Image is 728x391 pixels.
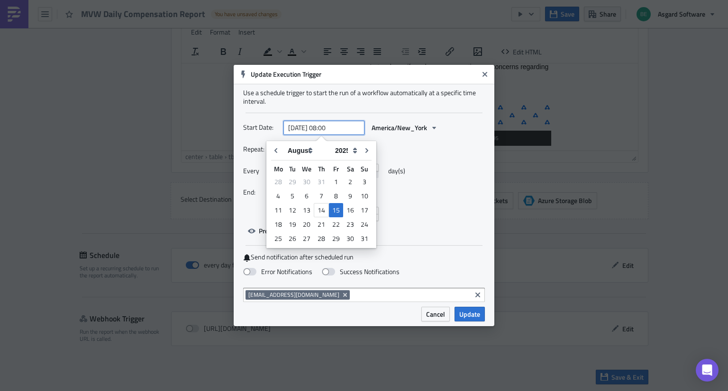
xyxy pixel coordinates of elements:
div: 28 [271,175,285,188]
button: America/New_York [367,120,443,135]
div: Sun Aug 24 2025 [357,217,372,231]
button: Cancel [421,307,450,321]
span: Update [459,309,480,319]
label: Repeat: [243,142,279,156]
div: 12 [285,204,300,217]
span: Cancel [426,309,445,319]
div: Thu Jul 31 2025 [314,175,329,189]
div: 25 [271,232,285,245]
h6: Update Execution Trigger [251,70,478,79]
div: 10 [357,189,372,203]
div: 1 [329,175,343,188]
button: Preview next scheduled runs [243,223,346,238]
button: Go to next month [360,143,374,158]
div: Mon Jul 28 2025 [271,175,285,189]
abbr: Saturday [347,164,354,174]
label: Start Date: [243,120,279,134]
abbr: Friday [333,164,339,174]
label: Success Notifications [322,267,400,276]
div: Wed Aug 20 2025 [300,217,314,231]
label: Error Notifications [243,267,312,276]
div: Tue Aug 05 2025 [285,189,300,203]
button: Close [478,67,492,81]
div: Thu Aug 21 2025 [314,217,329,231]
div: Thu Aug 28 2025 [314,231,329,246]
div: Sun Aug 03 2025 [357,175,372,189]
td: 424.203.3295 [87,67,370,82]
div: 19 [285,218,300,231]
div: 11 [271,204,285,217]
div: 6 [300,189,314,203]
div: 20 [300,218,314,231]
div: Fri Aug 29 2025 [329,231,343,246]
div: 14 [314,203,329,217]
abbr: Wednesday [302,164,311,174]
div: Sun Aug 10 2025 [357,189,372,203]
div: 28 [314,232,329,245]
div: 30 [300,175,314,188]
label: End: [243,185,279,199]
div: Mon Aug 18 2025 [271,217,285,231]
div: 21 [314,218,329,231]
div: 5 [285,189,300,203]
abbr: Thursday [318,164,325,174]
div: Mon Aug 11 2025 [271,203,285,217]
div: Fri Aug 15 2025 [329,203,343,217]
div: 29 [329,232,343,245]
div: 13 [300,204,314,217]
div: Sun Aug 17 2025 [357,203,372,217]
div: 9 [343,189,357,203]
div: Wed Aug 13 2025 [300,203,314,217]
div: 3 [357,175,372,188]
div: Sun Aug 31 2025 [357,231,372,246]
span: day(s) [388,164,405,178]
div: Wed Jul 30 2025 [300,175,314,189]
div: 22 [329,218,343,231]
div: 7 [314,189,329,203]
div: Wed Aug 06 2025 [300,189,314,203]
button: Go to previous month [269,143,283,158]
label: Send notification after scheduled run [243,253,485,262]
div: Wed Aug 27 2025 [300,231,314,246]
a: [EMAIL_ADDRESS][DOMAIN_NAME] [202,72,286,78]
div: 18 [271,218,285,231]
div: 4 [271,189,285,203]
button: Clear selected items [472,289,483,301]
div: 23 [343,218,357,231]
span: America/New_York [372,123,427,133]
div: Thu Aug 07 2025 [314,189,329,203]
div: 29 [285,175,300,188]
div: 27 [300,232,314,245]
span: Preview next scheduled runs [259,226,342,236]
div: Use a schedule trigger to start the run of a workflow automatically at a specific time interval. [243,89,485,106]
div: 31 [314,175,329,188]
div: 17 [357,204,372,217]
button: Update [455,307,485,321]
div: Fri Aug 08 2025 [329,189,343,203]
div: 30 [343,232,357,245]
button: Remove Tag [341,290,350,300]
div: 8 [329,189,343,203]
div: 2 [343,175,357,188]
div: Open Intercom Messenger [696,359,719,382]
div: Tue Aug 26 2025 [285,231,300,246]
div: Sat Aug 02 2025 [343,175,357,189]
div: Sat Aug 30 2025 [343,231,357,246]
div: Mon Aug 25 2025 [271,231,285,246]
input: YYYY-MM-DD HH:mm [283,121,364,135]
abbr: Monday [274,164,283,174]
abbr: Sunday [361,164,368,174]
select: Month [283,143,330,158]
div: Tue Aug 19 2025 [285,217,300,231]
div: Sat Aug 16 2025 [343,203,357,217]
div: Sat Aug 09 2025 [343,189,357,203]
div: 26 [285,232,300,245]
span: [EMAIL_ADDRESS][DOMAIN_NAME] [248,291,339,299]
a: [DOMAIN_NAME] [139,72,179,78]
div: 24 [357,218,372,231]
div: Fri Aug 22 2025 [329,217,343,231]
div: Thu Aug 14 2025 [314,203,329,217]
div: Tue Aug 12 2025 [285,203,300,217]
select: Year [330,143,360,158]
label: Every [243,164,279,178]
